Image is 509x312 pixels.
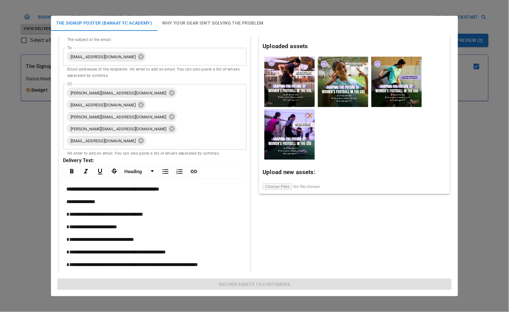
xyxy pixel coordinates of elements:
[318,57,368,107] img: Asset file
[109,167,120,177] div: Strikethrough
[67,150,242,157] p: Hit enter to add an email. You can also paste a list of emails separated by commas.
[67,66,242,79] p: Email addresses of the recipients. Hit enter to add an email. You can also paste a list of emails...
[371,57,422,107] img: Asset file
[67,88,177,98] div: [PERSON_NAME][EMAIL_ADDRESS][DOMAIN_NAME]
[67,37,242,43] p: The subject of the email.
[122,167,158,177] div: rdw-dropdown
[67,136,146,146] div: [EMAIL_ADDRESS][DOMAIN_NAME]
[187,167,201,177] div: rdw-link-control
[157,16,269,31] button: Why Your Gear Isn’t Solving the Problem
[67,45,72,50] label: To
[94,167,106,177] div: Underline
[67,124,177,134] div: [PERSON_NAME][EMAIL_ADDRESS][DOMAIN_NAME]
[51,16,157,31] button: The Signup Poster (Banaat FC Academy)
[65,167,122,177] div: rdw-inline-control
[67,113,170,121] span: [PERSON_NAME][EMAIL_ADDRESS][DOMAIN_NAME]
[67,53,139,60] span: [EMAIL_ADDRESS][DOMAIN_NAME]
[80,167,92,177] div: Italic
[263,42,446,51] h3: Uploaded assets
[174,167,186,177] div: Ordered
[188,167,200,177] div: Link
[264,57,315,107] img: Asset file
[67,112,177,122] div: [PERSON_NAME][EMAIL_ADDRESS][DOMAIN_NAME]
[67,100,146,110] div: [EMAIL_ADDRESS][DOMAIN_NAME]
[66,167,78,177] div: Bold
[67,101,139,109] span: [EMAIL_ADDRESS][DOMAIN_NAME]
[160,167,172,177] div: Unordered
[67,89,170,97] span: [PERSON_NAME][EMAIL_ADDRESS][DOMAIN_NAME]
[63,164,246,179] div: rdw-toolbar
[123,167,157,176] a: Block Type
[63,157,94,163] strong: Delivery Text:
[67,81,72,87] label: CC
[264,109,315,160] img: Asset file
[159,167,187,177] div: rdw-list-control
[67,137,139,145] span: [EMAIL_ADDRESS][DOMAIN_NAME]
[67,52,146,62] div: [EMAIL_ADDRESS][DOMAIN_NAME]
[122,167,159,177] div: rdw-block-control
[67,125,170,133] span: [PERSON_NAME][EMAIL_ADDRESS][DOMAIN_NAME]
[263,168,446,177] h3: Upload new assets:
